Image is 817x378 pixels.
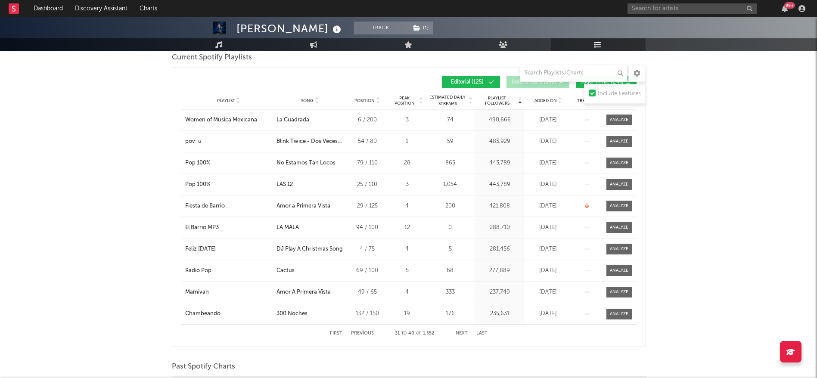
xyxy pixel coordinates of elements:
div: Cactus [276,266,295,275]
div: 79 / 110 [348,159,387,167]
div: 54 / 80 [348,137,387,146]
a: Mamivan [185,288,272,297]
div: Pop 100% [185,180,211,189]
a: Women of Música Mexicana [185,116,272,124]
button: Independent(590) [506,76,569,88]
span: Independent ( 590 ) [512,80,556,85]
div: 4 [391,245,423,254]
div: 3 [391,180,423,189]
div: Chambeando [185,310,221,318]
div: 6 / 200 [348,116,387,124]
div: [DATE] [527,159,570,167]
div: 132 / 150 [348,310,387,318]
button: 99+ [782,5,788,12]
input: Search Playlists/Charts [520,65,628,82]
span: Current Spotify Playlists [172,53,252,63]
div: 69 / 100 [348,266,387,275]
div: 300 Noches [276,310,308,318]
div: 237,749 [477,288,522,297]
div: 277,889 [477,266,522,275]
div: 0 [428,223,473,232]
div: 1 [391,137,423,146]
div: 235,631 [477,310,522,318]
div: [DATE] [527,310,570,318]
div: Mamivan [185,288,209,297]
span: of [416,332,421,335]
div: 3 [391,116,423,124]
span: Playlist [217,98,235,103]
div: [DATE] [527,288,570,297]
div: 99 + [784,2,795,9]
span: ( 1 ) [408,22,433,34]
div: [DATE] [527,137,570,146]
span: Song [301,98,314,103]
div: 176 [428,310,473,318]
div: [DATE] [527,266,570,275]
div: No Estamos Tan Locos [276,159,335,167]
button: Track [354,22,408,34]
div: 333 [428,288,473,297]
div: [DATE] [527,202,570,211]
div: Fiesta de Barrio [185,202,225,211]
div: Amor a Primera Vista [276,202,330,211]
div: 443,789 [477,159,522,167]
div: Blink Twice - Dos Veces Remix [276,137,344,146]
div: pov: u [185,137,202,146]
span: Past Spotify Charts [172,362,235,372]
div: 200 [428,202,473,211]
div: 1,054 [428,180,473,189]
input: Search for artists [628,3,757,14]
span: Playlist Followers [477,96,517,106]
div: 25 / 110 [348,180,387,189]
div: Feliz [DATE] [185,245,216,254]
div: 483,929 [477,137,522,146]
div: 288,710 [477,223,522,232]
a: El Barrio MP3 [185,223,272,232]
div: 59 [428,137,473,146]
div: 12 [391,223,423,232]
div: LA MALA [276,223,299,232]
div: 865 [428,159,473,167]
a: Radio Pop [185,266,272,275]
button: (1) [408,22,433,34]
div: El Barrio MP3 [185,223,219,232]
button: First [330,331,342,336]
div: [DATE] [527,180,570,189]
div: 19 [391,310,423,318]
div: 421,808 [477,202,522,211]
span: Algorithmic ( 1.4k ) [581,80,624,85]
div: 281,456 [477,245,522,254]
div: 4 / 75 [348,245,387,254]
a: Pop 100% [185,159,272,167]
span: Position [354,98,375,103]
div: 443,789 [477,180,522,189]
a: pov: u [185,137,272,146]
span: to [401,332,407,335]
a: Fiesta de Barrio [185,202,272,211]
span: Trend [577,98,591,103]
div: 29 / 125 [348,202,387,211]
div: [DATE] [527,223,570,232]
div: Amor A Primera Vista [276,288,331,297]
div: 4 [391,202,423,211]
div: DJ Play A Christmas Song [276,245,343,254]
div: 5 [391,266,423,275]
div: LAS 12 [276,180,293,189]
button: Editorial(125) [442,76,500,88]
div: 94 / 100 [348,223,387,232]
span: Estimated Daily Streams [428,94,468,107]
button: Next [456,331,468,336]
div: 5 [428,245,473,254]
div: 490,666 [477,116,522,124]
div: Women of Música Mexicana [185,116,257,124]
div: [DATE] [527,245,570,254]
div: 28 [391,159,423,167]
div: [DATE] [527,116,570,124]
div: 74 [428,116,473,124]
div: Radio Pop [185,266,211,275]
a: Pop 100% [185,180,272,189]
div: 31 40 1,552 [391,328,438,339]
button: Previous [351,331,374,336]
a: Chambeando [185,310,272,318]
div: La Cuadrada [276,116,309,124]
